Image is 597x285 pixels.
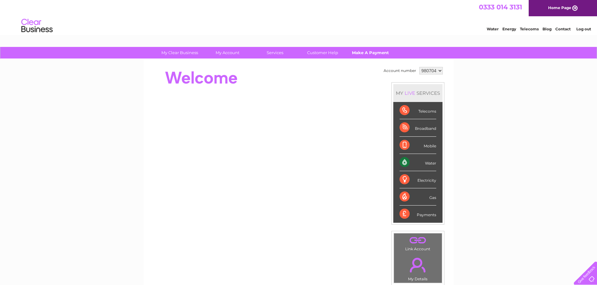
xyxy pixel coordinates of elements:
[400,119,436,136] div: Broadband
[400,171,436,188] div: Electricity
[394,233,442,253] td: Link Account
[393,84,443,102] div: MY SERVICES
[400,102,436,119] div: Telecoms
[400,137,436,154] div: Mobile
[400,188,436,206] div: Gas
[395,235,440,246] a: .
[487,27,499,31] a: Water
[297,47,348,59] a: Customer Help
[576,27,591,31] a: Log out
[520,27,539,31] a: Telecoms
[542,27,552,31] a: Blog
[151,3,447,30] div: Clear Business is a trading name of Verastar Limited (registered in [GEOGRAPHIC_DATA] No. 3667643...
[202,47,253,59] a: My Account
[403,90,416,96] div: LIVE
[479,3,522,11] a: 0333 014 3131
[21,16,53,35] img: logo.png
[382,65,418,76] td: Account number
[400,206,436,222] div: Payments
[502,27,516,31] a: Energy
[394,252,442,283] td: My Details
[249,47,301,59] a: Services
[154,47,206,59] a: My Clear Business
[395,254,440,276] a: .
[400,154,436,171] div: Water
[344,47,396,59] a: Make A Payment
[555,27,571,31] a: Contact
